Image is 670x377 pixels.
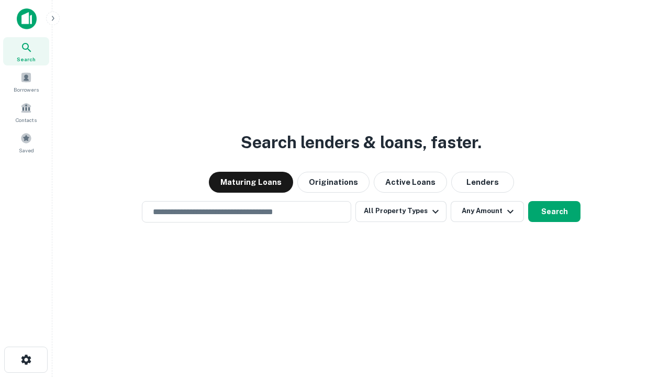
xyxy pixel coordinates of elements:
[17,8,37,29] img: capitalize-icon.png
[355,201,446,222] button: All Property Types
[528,201,580,222] button: Search
[16,116,37,124] span: Contacts
[19,146,34,154] span: Saved
[3,68,49,96] a: Borrowers
[297,172,370,193] button: Originations
[374,172,447,193] button: Active Loans
[3,37,49,65] a: Search
[209,172,293,193] button: Maturing Loans
[3,98,49,126] a: Contacts
[14,85,39,94] span: Borrowers
[618,293,670,343] iframe: Chat Widget
[17,55,36,63] span: Search
[3,128,49,157] a: Saved
[241,130,482,155] h3: Search lenders & loans, faster.
[451,172,514,193] button: Lenders
[451,201,524,222] button: Any Amount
